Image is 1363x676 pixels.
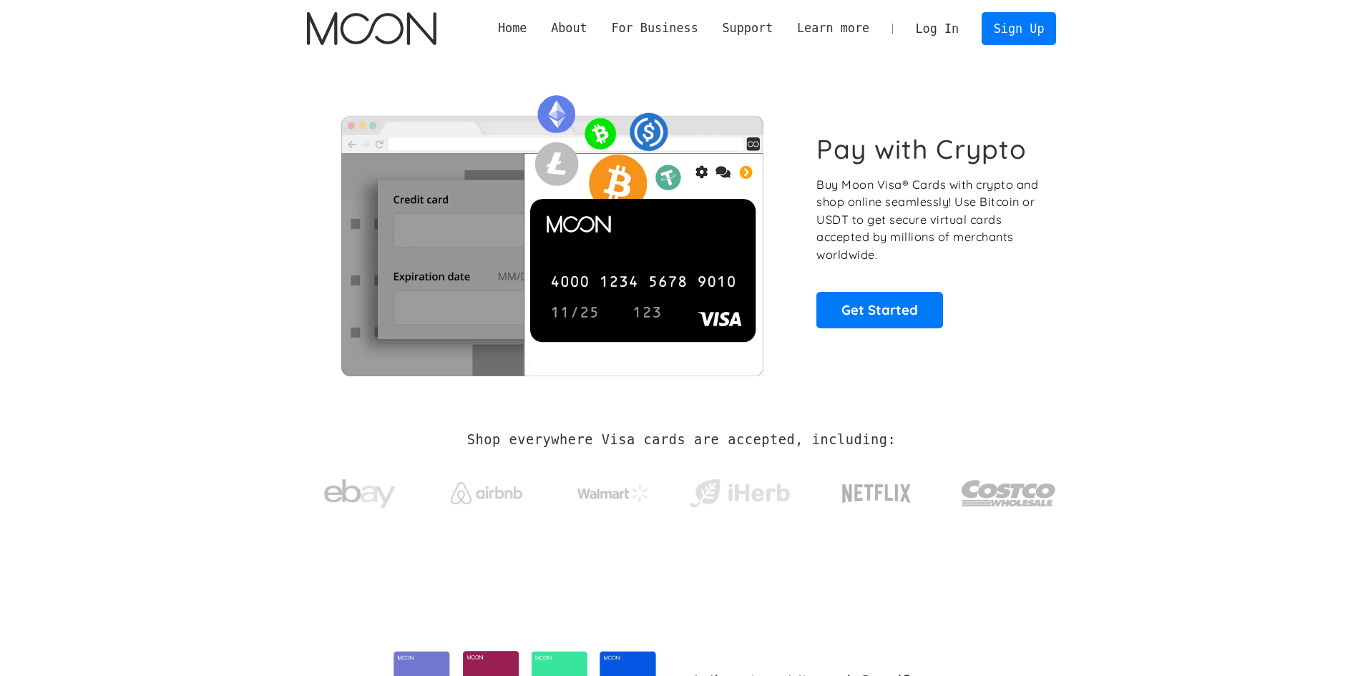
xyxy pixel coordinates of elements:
a: ebay [307,457,414,524]
a: Log In [904,13,971,44]
img: ebay [324,471,396,516]
img: Costco [961,466,1057,520]
img: iHerb [686,475,793,512]
img: Walmart [577,485,649,502]
img: Airbnb [451,482,522,504]
a: Get Started [816,292,943,328]
a: home [307,12,436,45]
img: Moon Cards let you spend your crypto anywhere Visa is accepted. [307,85,797,376]
a: iHerb [686,461,793,519]
h1: Pay with Crypto [816,133,1027,165]
div: Learn more [797,19,869,37]
a: Home [486,19,539,37]
div: For Business [611,19,698,37]
a: Costco [961,452,1057,527]
div: Support [722,19,773,37]
a: Walmart [560,471,666,509]
h2: Shop everywhere Visa cards are accepted, including: [467,432,896,448]
div: Support [710,19,785,37]
img: Moon Logo [307,12,436,45]
img: Netflix [841,476,912,511]
a: Netflix [813,461,941,519]
div: For Business [600,19,710,37]
a: Airbnb [433,468,539,511]
div: About [551,19,587,37]
div: Learn more [785,19,881,37]
div: About [539,19,599,37]
p: Buy Moon Visa® Cards with crypto and shop online seamlessly! Use Bitcoin or USDT to get secure vi... [816,176,1040,264]
a: Sign Up [982,12,1056,44]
